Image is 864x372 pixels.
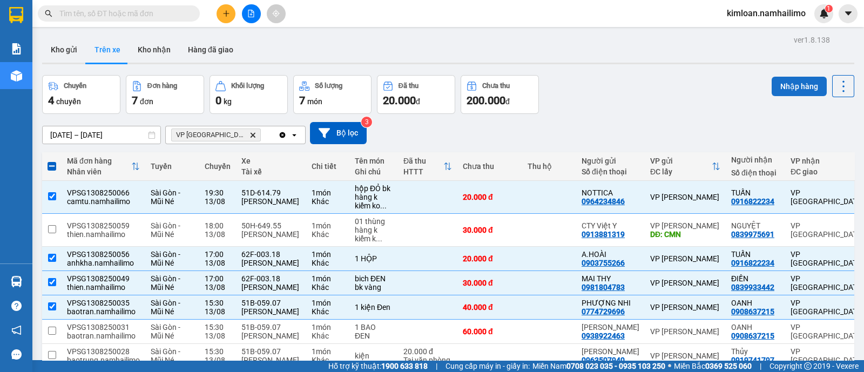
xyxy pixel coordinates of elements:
[205,259,231,267] div: 13/08
[650,327,720,336] div: VP [PERSON_NAME]
[582,283,625,292] div: 0981804783
[312,250,344,259] div: 1 món
[355,167,393,176] div: Ghi chú
[355,254,393,263] div: 1 HỘP
[312,188,344,197] div: 1 món
[312,283,344,292] div: Khác
[463,254,517,263] div: 20.000 đ
[467,94,505,107] span: 200.000
[315,82,342,90] div: Số lượng
[827,5,831,12] span: 1
[791,157,855,165] div: VP nhận
[791,299,863,316] div: VP [GEOGRAPHIC_DATA]
[582,274,639,283] div: MAI THY
[64,82,86,90] div: Chuyến
[399,82,418,90] div: Đã thu
[67,283,140,292] div: thien.namhailimo
[772,77,827,96] button: Nhập hàng
[582,167,639,176] div: Số điện thoại
[463,279,517,287] div: 30.000 đ
[43,126,160,144] input: Select a date range.
[791,274,863,292] div: VP [GEOGRAPHIC_DATA]
[205,332,231,340] div: 13/08
[731,347,780,356] div: Thủy
[376,234,382,243] span: ...
[446,360,530,372] span: Cung cấp máy in - giấy in:
[67,347,140,356] div: VPSG1308250028
[42,75,120,114] button: Chuyến4chuyến
[791,221,863,239] div: VP [GEOGRAPHIC_DATA]
[650,167,712,176] div: ĐC lấy
[205,356,231,364] div: 13/08
[11,325,22,335] span: notification
[532,360,665,372] span: Miền Nam
[312,197,344,206] div: Khác
[731,197,774,206] div: 0916822234
[312,230,344,239] div: Khác
[582,356,625,364] div: 0963507940
[67,307,140,316] div: baotran.namhailimo
[241,167,301,176] div: Tài xế
[731,332,774,340] div: 0908637215
[205,188,231,197] div: 19:30
[205,347,231,356] div: 15:30
[355,226,393,243] div: hàng k kiểm k đảm bảo đổ vỡ k chịu trách nhiệm
[267,4,286,23] button: aim
[222,10,230,17] span: plus
[718,6,814,20] span: kimloan.namhailimo
[241,259,301,267] div: [PERSON_NAME]
[241,347,301,356] div: 51B-059.07
[205,197,231,206] div: 13/08
[151,221,180,239] span: Sài Gòn - Mũi Né
[355,184,393,193] div: hộp ĐỎ bk
[328,360,428,372] span: Hỗ trợ kỹ thuật:
[151,347,180,364] span: Sài Gòn - Mũi Né
[582,188,639,197] div: NOTTICA
[843,9,853,18] span: caret-down
[67,274,140,283] div: VPSG1308250049
[674,360,752,372] span: Miền Bắc
[650,303,720,312] div: VP [PERSON_NAME]
[731,307,774,316] div: 0908637215
[582,259,625,267] div: 0903755266
[272,10,280,17] span: aim
[582,250,639,259] div: A.HOÀI
[151,162,194,171] div: Tuyến
[241,356,301,364] div: [PERSON_NAME]
[650,193,720,201] div: VP [PERSON_NAME]
[247,10,255,17] span: file-add
[67,356,140,364] div: baotrung.namhailimo
[205,274,231,283] div: 17:00
[361,117,372,127] sup: 3
[312,162,344,171] div: Chi tiết
[67,250,140,259] div: VPSG1308250056
[132,94,138,107] span: 7
[731,274,780,283] div: ĐIỀN
[312,356,344,364] div: Khác
[377,75,455,114] button: Đã thu20.000đ
[582,307,625,316] div: 0774729696
[176,131,245,139] span: VP chợ Mũi Né
[151,188,180,206] span: Sài Gòn - Mũi Né
[731,168,780,177] div: Số điện thoại
[67,197,140,206] div: camtu.namhailimo
[171,128,261,141] span: VP chợ Mũi Né, close by backspace
[307,97,322,106] span: món
[403,347,452,356] div: 20.000 đ
[241,188,301,197] div: 51D-614.79
[56,97,81,106] span: chuyến
[249,132,256,138] svg: Delete
[67,221,140,230] div: VPSG1308250059
[241,250,301,259] div: 62F-003.18
[463,327,517,336] div: 60.000 đ
[312,259,344,267] div: Khác
[825,5,833,12] sup: 1
[231,82,264,90] div: Khối lượng
[383,94,416,107] span: 20.000
[147,82,177,90] div: Đơn hàng
[528,162,571,171] div: Thu hộ
[42,37,86,63] button: Kho gửi
[205,283,231,292] div: 13/08
[731,283,774,292] div: 0839933442
[582,299,639,307] div: PHƯỢNG NHI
